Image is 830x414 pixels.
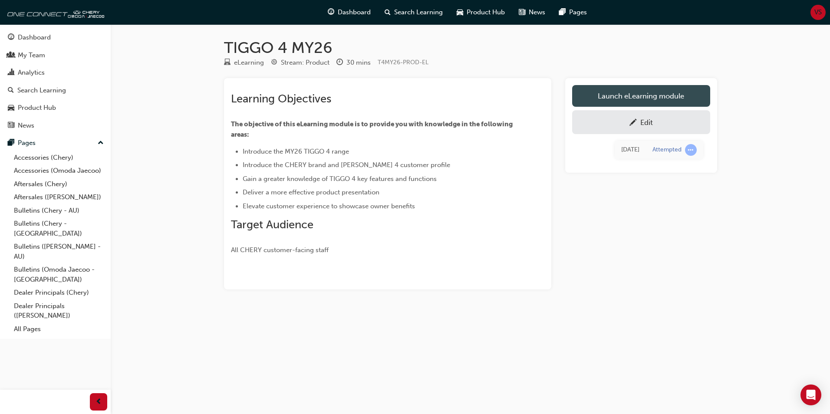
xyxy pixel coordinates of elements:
span: Product Hub [467,7,505,17]
span: news-icon [8,122,14,130]
span: Dashboard [338,7,371,17]
a: All Pages [10,322,107,336]
div: Dashboard [18,33,51,43]
a: car-iconProduct Hub [450,3,512,21]
span: Deliver a more effective product presentation [243,188,379,196]
span: VS [814,7,822,17]
div: Stream [271,57,329,68]
span: All CHERY customer-facing staff [231,246,329,254]
span: clock-icon [336,59,343,67]
div: Pages [18,138,36,148]
span: target-icon [271,59,277,67]
a: Launch eLearning module [572,85,710,107]
button: VS [810,5,826,20]
a: Product Hub [3,100,107,116]
div: My Team [18,50,45,60]
a: Dashboard [3,30,107,46]
a: search-iconSearch Learning [378,3,450,21]
a: Bulletins (Chery - AU) [10,204,107,217]
a: Aftersales (Chery) [10,177,107,191]
span: Learning resource code [378,59,428,66]
button: Pages [3,135,107,151]
a: Dealer Principals (Chery) [10,286,107,299]
div: Edit [640,118,653,127]
a: Bulletins (Chery - [GEOGRAPHIC_DATA]) [10,217,107,240]
div: News [18,121,34,131]
span: search-icon [385,7,391,18]
a: news-iconNews [512,3,552,21]
span: car-icon [8,104,14,112]
span: news-icon [519,7,525,18]
span: News [529,7,545,17]
a: My Team [3,47,107,63]
a: Analytics [3,65,107,81]
span: prev-icon [96,397,102,407]
span: pencil-icon [629,119,637,128]
span: search-icon [8,87,14,95]
button: DashboardMy TeamAnalyticsSearch LearningProduct HubNews [3,28,107,135]
div: Product Hub [18,103,56,113]
span: Target Audience [231,218,313,231]
div: 30 mins [346,58,371,68]
a: Accessories (Omoda Jaecoo) [10,164,107,177]
a: Edit [572,110,710,134]
span: Learning Objectives [231,92,331,105]
a: Accessories (Chery) [10,151,107,164]
span: Gain a greater knowledge of TIGGO 4 key features and functions [243,175,437,183]
a: Bulletins ([PERSON_NAME] - AU) [10,240,107,263]
span: guage-icon [328,7,334,18]
div: eLearning [234,58,264,68]
span: up-icon [98,138,104,149]
span: The objective of this eLearning module is to provide you with knowledge in the following areas: [231,120,514,138]
a: Bulletins (Omoda Jaecoo - [GEOGRAPHIC_DATA]) [10,263,107,286]
div: Open Intercom Messenger [800,384,821,405]
span: car-icon [457,7,463,18]
span: guage-icon [8,34,14,42]
div: Analytics [18,68,45,78]
span: Pages [569,7,587,17]
div: Type [224,57,264,68]
h1: TIGGO 4 MY26 [224,38,717,57]
div: Stream: Product [281,58,329,68]
span: chart-icon [8,69,14,77]
a: Dealer Principals ([PERSON_NAME]) [10,299,107,322]
span: people-icon [8,52,14,59]
span: Elevate customer experience to showcase owner benefits [243,202,415,210]
a: pages-iconPages [552,3,594,21]
span: Search Learning [394,7,443,17]
span: learningResourceType_ELEARNING-icon [224,59,231,67]
a: guage-iconDashboard [321,3,378,21]
div: Search Learning [17,85,66,95]
span: pages-icon [559,7,566,18]
span: learningRecordVerb_ATTEMPT-icon [685,144,697,156]
a: News [3,118,107,134]
span: Introduce the MY26 TIGGO 4 range [243,148,349,155]
img: oneconnect [4,3,104,21]
div: Attempted [652,146,682,154]
a: Aftersales ([PERSON_NAME]) [10,191,107,204]
a: Search Learning [3,82,107,99]
div: Thu Aug 07 2025 12:16:56 GMT+1000 (Australian Eastern Standard Time) [621,145,639,155]
span: pages-icon [8,139,14,147]
span: Introduce the CHERY brand and [PERSON_NAME] 4 customer profile [243,161,450,169]
div: Duration [336,57,371,68]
